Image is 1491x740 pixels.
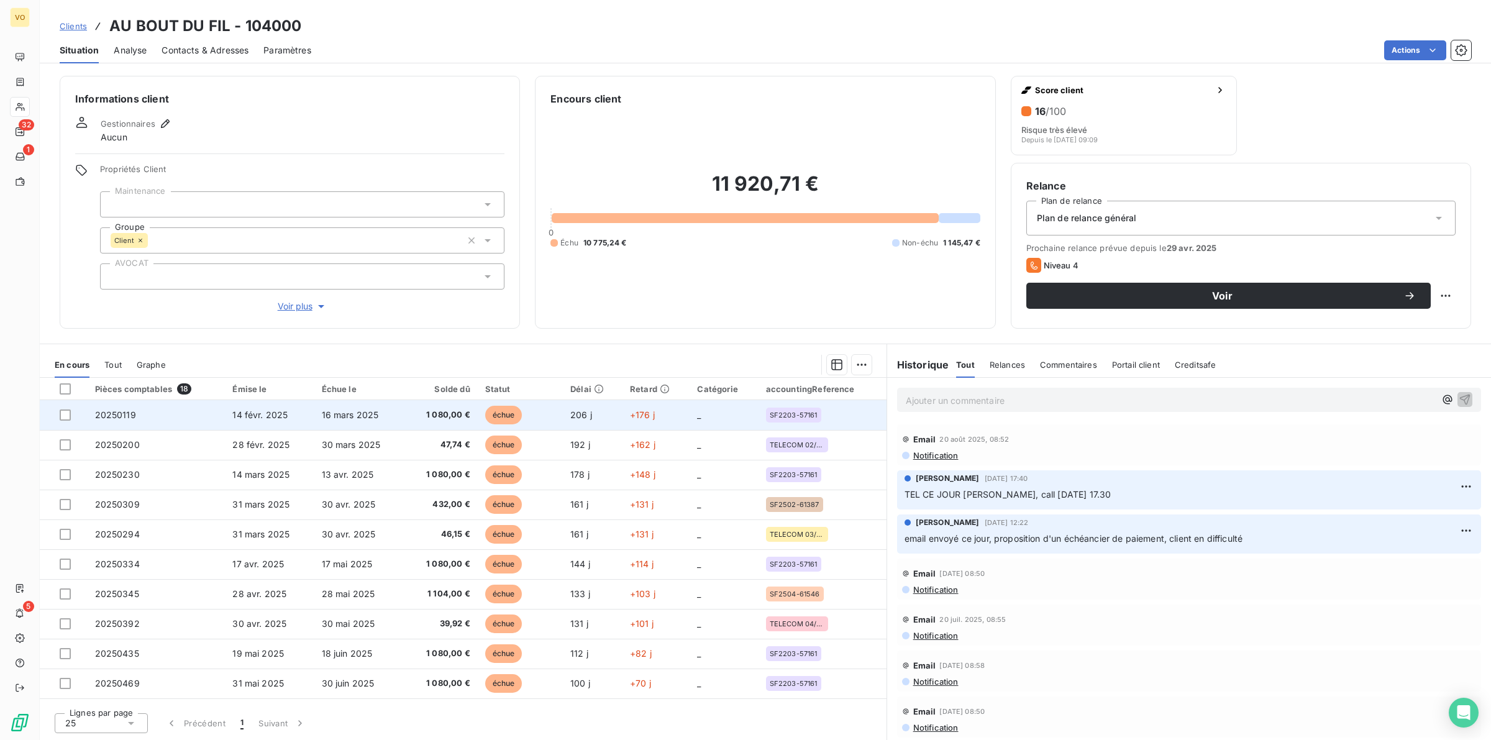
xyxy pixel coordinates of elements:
[697,529,701,539] span: _
[232,678,284,688] span: 31 mai 2025
[697,469,701,480] span: _
[887,357,949,372] h6: Historique
[770,680,818,687] span: SF2203-57161
[905,489,1111,500] span: TEL CE JOUR [PERSON_NAME], call [DATE] 17.30
[912,450,959,460] span: Notification
[1112,360,1160,370] span: Portail client
[101,131,127,144] span: Aucun
[913,706,936,716] span: Email
[232,384,306,394] div: Émise le
[95,678,140,688] span: 20250469
[913,660,936,670] span: Email
[104,360,122,370] span: Tout
[770,441,824,449] span: TELECOM 02/25
[1011,76,1238,155] button: Score client16/100Risque très élevéDepuis le [DATE] 09:09
[10,713,30,733] img: Logo LeanPay
[485,674,522,693] span: échue
[697,678,701,688] span: _
[322,588,375,599] span: 28 mai 2025
[100,164,504,181] span: Propriétés Client
[912,723,959,733] span: Notification
[1041,291,1403,301] span: Voir
[912,585,959,595] span: Notification
[232,499,290,509] span: 31 mars 2025
[1026,178,1456,193] h6: Relance
[413,409,470,421] span: 1 080,00 €
[570,409,592,420] span: 206 j
[101,119,155,129] span: Gestionnaires
[232,618,286,629] span: 30 avr. 2025
[697,648,701,659] span: _
[905,533,1242,544] span: email envoyé ce jour, proposition d'un échéancier de paiement, client en difficulté
[158,710,233,736] button: Précédent
[485,495,522,514] span: échue
[1021,125,1087,135] span: Risque très élevé
[697,499,701,509] span: _
[177,383,191,395] span: 18
[1040,360,1097,370] span: Commentaires
[114,44,147,57] span: Analyse
[232,439,290,450] span: 28 févr. 2025
[697,618,701,629] span: _
[137,360,166,370] span: Graphe
[913,434,936,444] span: Email
[570,588,590,599] span: 133 j
[1037,212,1136,224] span: Plan de relance général
[413,528,470,541] span: 46,15 €
[583,237,627,249] span: 10 775,24 €
[913,569,936,578] span: Email
[766,384,879,394] div: accountingReference
[322,678,375,688] span: 30 juin 2025
[630,439,655,450] span: +162 j
[570,559,590,569] span: 144 j
[1046,105,1066,117] span: /100
[570,439,590,450] span: 192 j
[95,499,140,509] span: 20250309
[912,631,959,641] span: Notification
[162,44,248,57] span: Contacts & Adresses
[413,498,470,511] span: 432,00 €
[60,21,87,31] span: Clients
[485,614,522,633] span: échue
[23,144,34,155] span: 1
[23,601,34,612] span: 5
[485,384,555,394] div: Statut
[570,384,615,394] div: Délai
[1021,136,1098,144] span: Depuis le [DATE] 09:09
[985,519,1029,526] span: [DATE] 12:22
[322,409,379,420] span: 16 mars 2025
[322,439,381,450] span: 30 mars 2025
[770,590,820,598] span: SF2504-61546
[570,648,588,659] span: 112 j
[148,235,158,246] input: Ajouter une valeur
[485,436,522,454] span: échue
[939,436,1009,443] span: 20 août 2025, 08:52
[630,499,654,509] span: +131 j
[232,648,284,659] span: 19 mai 2025
[251,710,314,736] button: Suivant
[630,409,655,420] span: +176 j
[913,614,936,624] span: Email
[630,588,655,599] span: +103 j
[1026,243,1456,253] span: Prochaine relance prévue depuis le
[322,469,374,480] span: 13 avr. 2025
[55,360,89,370] span: En cours
[1035,85,1211,95] span: Score client
[322,384,398,394] div: Échue le
[916,473,980,484] span: [PERSON_NAME]
[1044,260,1078,270] span: Niveau 4
[630,648,652,659] span: +82 j
[232,469,290,480] span: 14 mars 2025
[485,465,522,484] span: échue
[697,588,701,599] span: _
[939,616,1006,623] span: 20 juil. 2025, 08:55
[770,411,818,419] span: SF2203-57161
[19,119,34,130] span: 32
[413,647,470,660] span: 1 080,00 €
[413,468,470,481] span: 1 080,00 €
[770,471,818,478] span: SF2203-57161
[570,469,590,480] span: 178 j
[630,529,654,539] span: +131 j
[60,20,87,32] a: Clients
[111,271,121,282] input: Ajouter une valeur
